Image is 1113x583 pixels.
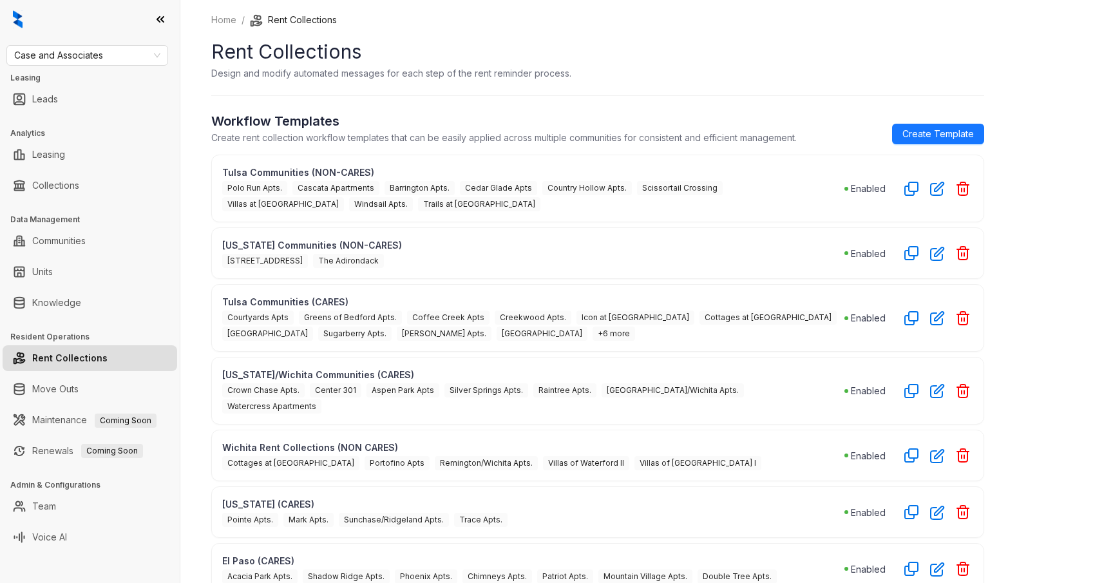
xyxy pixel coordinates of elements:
li: Voice AI [3,524,177,550]
li: Rent Collections [250,13,337,27]
a: Voice AI [32,524,67,550]
p: El Paso (CARES) [222,554,844,568]
span: Trace Apts. [454,513,508,527]
p: Wichita Rent Collections (NON CARES) [222,441,844,454]
span: Cottages at [GEOGRAPHIC_DATA] [222,456,359,470]
li: / [242,13,245,27]
h3: Data Management [10,214,180,225]
li: Knowledge [3,290,177,316]
a: Collections [32,173,79,198]
h2: Workflow Templates [211,111,797,131]
a: Leads [32,86,58,112]
p: Tulsa Communities (NON-CARES) [222,166,844,179]
img: logo [13,10,23,28]
span: Villas of [GEOGRAPHIC_DATA] I [634,456,761,470]
h1: Rent Collections [211,37,984,66]
h3: Admin & Configurations [10,479,180,491]
p: [US_STATE] Communities (NON-CARES) [222,238,844,252]
a: Create Template [892,124,984,144]
span: Sunchase/Ridgeland Apts. [339,513,449,527]
span: Watercress Apartments [222,399,321,414]
span: Scissortail Crossing [637,181,723,195]
span: +6 more [593,327,635,341]
li: Rent Collections [3,345,177,371]
a: Rent Collections [32,345,108,371]
p: Enabled [851,311,886,325]
p: Enabled [851,182,886,195]
span: Trails at [GEOGRAPHIC_DATA] [418,197,540,211]
span: Courtyards Apts [222,311,294,325]
span: [PERSON_NAME] Apts. [397,327,491,341]
a: Team [32,493,56,519]
a: Units [32,259,53,285]
span: Remington/Wichita Apts. [435,456,538,470]
p: Create rent collection workflow templates that can be easily applied across multiple communities ... [211,131,797,144]
li: Move Outs [3,376,177,402]
span: [STREET_ADDRESS] [222,254,308,268]
span: Portofino Apts [365,456,430,470]
span: Coming Soon [95,414,157,428]
a: Leasing [32,142,65,167]
span: Country Hollow Apts. [542,181,632,195]
a: Knowledge [32,290,81,316]
span: The Adirondack [313,254,384,268]
li: Team [3,493,177,519]
span: Coming Soon [81,444,143,458]
li: Renewals [3,438,177,464]
a: Home [209,13,239,27]
span: Coffee Creek Apts [407,311,490,325]
li: Collections [3,173,177,198]
span: Mark Apts. [283,513,334,527]
span: Creekwood Apts. [495,311,571,325]
a: Move Outs [32,376,79,402]
li: Communities [3,228,177,254]
span: Cottages at [GEOGRAPHIC_DATA] [699,311,837,325]
p: Design and modify automated messages for each step of the rent reminder process. [211,66,571,80]
span: Pointe Apts. [222,513,278,527]
span: Villas of Waterford II [543,456,629,470]
span: Crown Chase Apts. [222,383,305,397]
a: RenewalsComing Soon [32,438,143,464]
span: Raintree Apts. [533,383,596,397]
h3: Analytics [10,128,180,139]
span: Icon at [GEOGRAPHIC_DATA] [576,311,694,325]
p: Enabled [851,247,886,260]
p: [US_STATE] (CARES) [222,497,844,511]
span: Cedar Glade Apts [460,181,537,195]
span: Barrington Apts. [385,181,455,195]
li: Maintenance [3,407,177,433]
a: Communities [32,228,86,254]
p: [US_STATE]/Wichita Communities (CARES) [222,368,844,381]
span: [GEOGRAPHIC_DATA]/Wichita Apts. [602,383,744,397]
span: Windsail Apts. [349,197,413,211]
span: Villas at [GEOGRAPHIC_DATA] [222,197,344,211]
p: Enabled [851,506,886,519]
span: Polo Run Apts. [222,181,287,195]
h3: Leasing [10,72,180,84]
span: Case and Associates [14,46,160,65]
span: Cascata Apartments [292,181,379,195]
h3: Resident Operations [10,331,180,343]
span: Sugarberry Apts. [318,327,392,341]
span: Center 301 [310,383,361,397]
li: Leads [3,86,177,112]
p: Enabled [851,384,886,397]
li: Units [3,259,177,285]
p: Enabled [851,449,886,463]
p: Tulsa Communities (CARES) [222,295,844,309]
span: Aspen Park Apts [366,383,439,397]
span: Create Template [902,127,974,141]
span: [GEOGRAPHIC_DATA] [497,327,587,341]
p: Enabled [851,562,886,576]
span: [GEOGRAPHIC_DATA] [222,327,313,341]
span: Greens of Bedford Apts. [299,311,402,325]
span: Silver Springs Apts. [444,383,528,397]
li: Leasing [3,142,177,167]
